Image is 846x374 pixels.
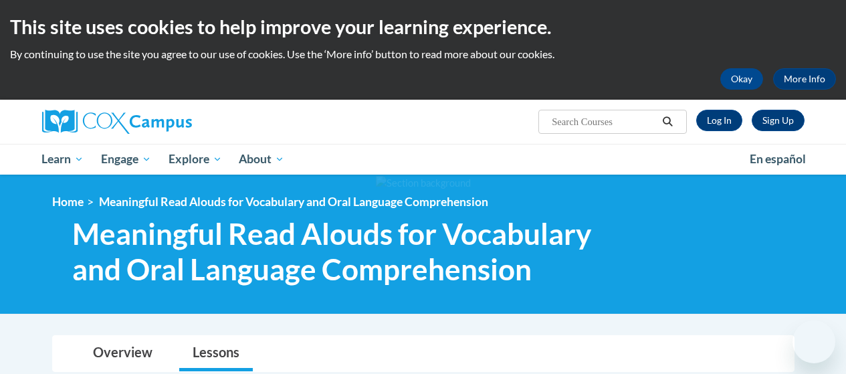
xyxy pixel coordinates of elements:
span: Explore [169,151,222,167]
a: Cox Campus [42,110,283,134]
div: Main menu [32,144,815,175]
a: En español [741,145,815,173]
img: Cox Campus [42,110,192,134]
h2: This site uses cookies to help improve your learning experience. [10,13,836,40]
p: By continuing to use the site you agree to our use of cookies. Use the ‘More info’ button to read... [10,47,836,62]
span: About [239,151,284,167]
button: Okay [720,68,763,90]
a: Engage [92,144,160,175]
button: Search [657,114,677,130]
a: Log In [696,110,742,131]
span: Meaningful Read Alouds for Vocabulary and Oral Language Comprehension [72,216,624,287]
img: Section background [376,176,471,191]
iframe: Button to launch messaging window [792,320,835,363]
a: Learn [33,144,93,175]
a: Lessons [179,336,253,371]
input: Search Courses [550,114,657,130]
a: Explore [160,144,231,175]
i:  [661,117,673,127]
a: Home [52,195,84,209]
span: Learn [41,151,84,167]
span: Engage [101,151,151,167]
span: En español [750,152,806,166]
a: Register [752,110,805,131]
a: Overview [80,336,166,371]
span: Meaningful Read Alouds for Vocabulary and Oral Language Comprehension [99,195,488,209]
a: About [230,144,293,175]
a: More Info [773,68,836,90]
